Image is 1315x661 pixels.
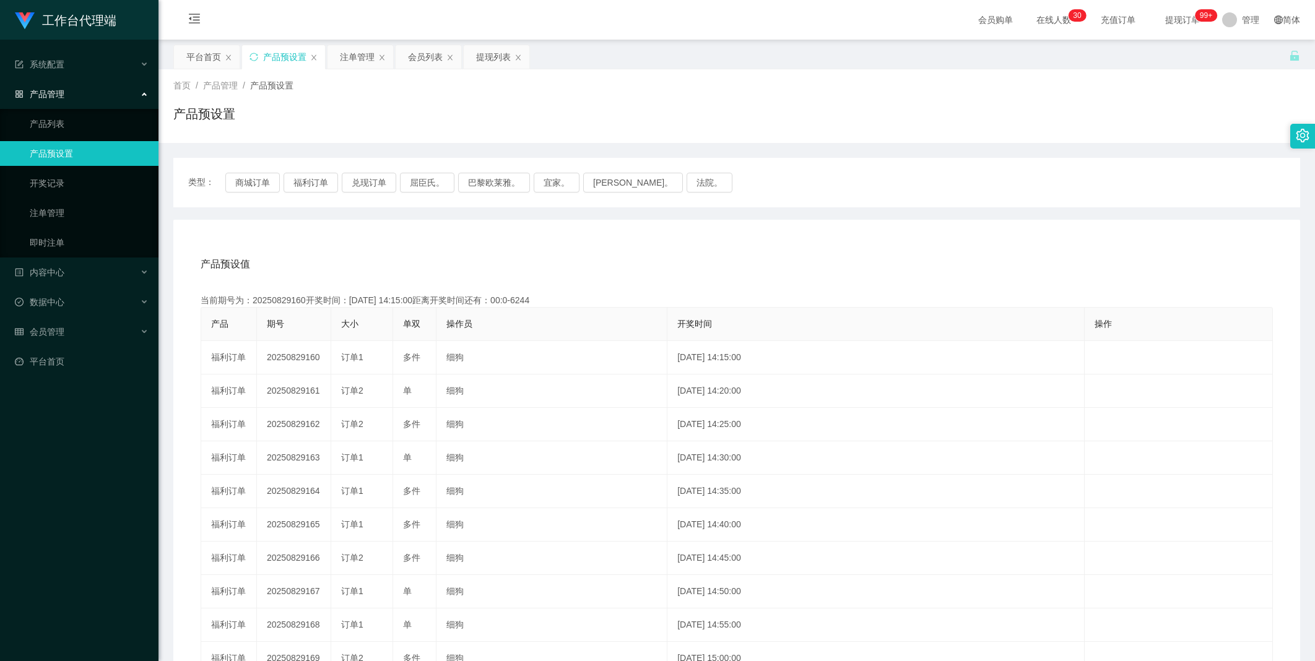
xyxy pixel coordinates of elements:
span: 期号 [267,319,284,329]
button: 屈臣氏。 [400,173,454,192]
td: 细狗 [436,575,667,608]
i: 图标： 关闭 [225,54,232,61]
td: [DATE] 14:25:00 [667,408,1085,441]
span: 单 [403,386,412,395]
span: / [196,80,198,90]
button: 巴黎欧莱雅。 [458,173,530,192]
td: 细狗 [436,341,667,374]
div: 产品预设置 [263,45,306,69]
font: 简体 [1283,15,1300,25]
span: 订单1 [341,352,363,362]
td: [DATE] 14:35:00 [667,475,1085,508]
span: 类型： [188,173,225,192]
i: 图标： 同步 [250,53,258,61]
a: 注单管理 [30,201,149,225]
td: 20250829168 [257,608,331,642]
td: 福利订单 [201,341,257,374]
i: 图标： 设置 [1296,129,1309,142]
i: 图标： 解锁 [1289,50,1300,61]
td: 福利订单 [201,542,257,575]
button: 福利订单 [284,173,338,192]
button: [PERSON_NAME]。 [583,173,683,192]
sup: 30 [1068,9,1086,22]
div: 平台首页 [186,45,221,69]
a: 开奖记录 [30,171,149,196]
img: logo.9652507e.png [15,12,35,30]
td: [DATE] 14:55:00 [667,608,1085,642]
span: 订单1 [341,486,363,496]
font: 内容中心 [30,267,64,277]
span: 订单1 [341,452,363,462]
span: 单 [403,620,412,629]
td: 福利订单 [201,441,257,475]
a: 产品列表 [30,111,149,136]
font: 产品管理 [30,89,64,99]
span: 订单2 [341,553,363,563]
i: 图标： global [1274,15,1283,24]
span: 大小 [341,319,358,329]
td: 细狗 [436,408,667,441]
span: 产品预设置 [250,80,293,90]
td: 福利订单 [201,575,257,608]
span: 多件 [403,486,420,496]
span: 单 [403,452,412,462]
h1: 产品预设置 [173,105,235,123]
font: 会员管理 [30,327,64,337]
a: 工作台代理端 [15,15,116,25]
td: 细狗 [436,374,667,408]
i: 图标： 关闭 [310,54,318,61]
font: 在线人数 [1036,15,1071,25]
td: 细狗 [436,441,667,475]
i: 图标： 关闭 [514,54,522,61]
td: [DATE] 14:40:00 [667,508,1085,542]
td: 细狗 [436,508,667,542]
td: 福利订单 [201,608,257,642]
span: 多件 [403,553,420,563]
span: 操作 [1095,319,1112,329]
td: [DATE] 14:20:00 [667,374,1085,408]
div: 会员列表 [408,45,443,69]
i: 图标： check-circle-o [15,298,24,306]
td: 20250829167 [257,575,331,608]
td: 20250829163 [257,441,331,475]
i: 图标： menu-fold [173,1,215,40]
span: 产品管理 [203,80,238,90]
a: 图标： 仪表板平台首页 [15,349,149,374]
td: 20250829161 [257,374,331,408]
i: 图标： table [15,327,24,336]
font: 提现订单 [1165,15,1200,25]
td: 福利订单 [201,408,257,441]
h1: 工作台代理端 [42,1,116,40]
div: 提现列表 [476,45,511,69]
font: 充值订单 [1101,15,1135,25]
span: 多件 [403,519,420,529]
i: 图标： 个人资料 [15,268,24,277]
p: 3 [1073,9,1077,22]
a: 产品预设置 [30,141,149,166]
i: 图标： form [15,60,24,69]
div: 当前期号为：20250829160开奖时间：[DATE] 14:15:00距离开奖时间还有：00:0-6244 [201,294,1273,307]
button: 兑现订单 [342,173,396,192]
sup: 1017 [1195,9,1217,22]
td: 福利订单 [201,475,257,508]
span: 首页 [173,80,191,90]
td: [DATE] 14:50:00 [667,575,1085,608]
span: 订单2 [341,386,363,395]
td: 福利订单 [201,374,257,408]
i: 图标： AppStore-O [15,90,24,98]
span: 单 [403,586,412,596]
span: 产品 [211,319,228,329]
span: / [243,80,245,90]
td: [DATE] 14:45:00 [667,542,1085,575]
i: 图标： 关闭 [446,54,454,61]
a: 即时注单 [30,230,149,255]
span: 多件 [403,419,420,429]
td: 20250829162 [257,408,331,441]
i: 图标： 关闭 [378,54,386,61]
span: 开奖时间 [677,319,712,329]
span: 单双 [403,319,420,329]
button: 法院。 [687,173,732,192]
span: 操作员 [446,319,472,329]
button: 宜家。 [534,173,579,192]
td: 福利订单 [201,508,257,542]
